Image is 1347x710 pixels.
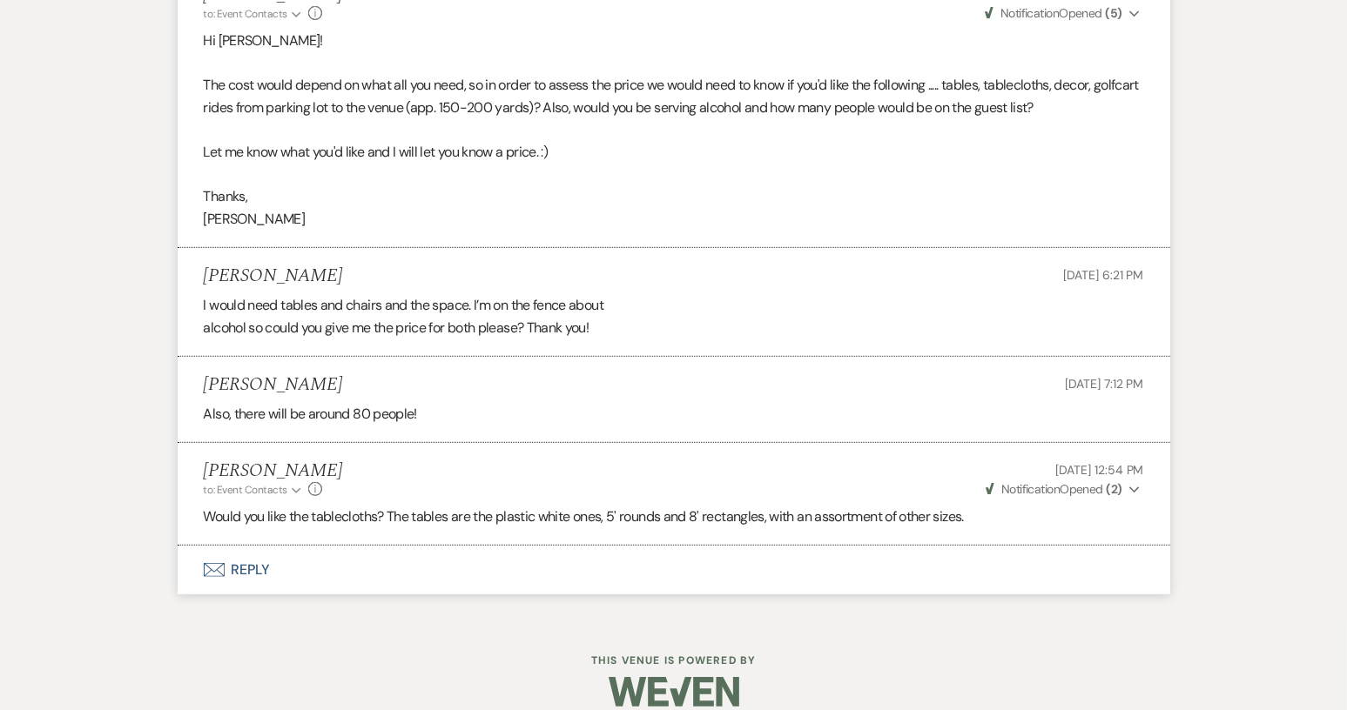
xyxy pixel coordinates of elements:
span: Opened [986,481,1122,497]
span: [DATE] 7:12 PM [1065,376,1143,392]
span: [DATE] 12:54 PM [1056,462,1144,478]
p: The cost would depend on what all you need, so in order to assess the price we would need to know... [204,74,1144,118]
div: I would need tables and chairs and the space. I’m on the fence about alcohol so could you give me... [204,294,1144,338]
strong: ( 5 ) [1105,5,1121,21]
button: to: Event Contacts [204,6,304,22]
span: Notification [1000,5,1059,21]
h5: [PERSON_NAME] [204,460,342,482]
p: Would you like the tablecloths? The tables are the plastic white ones, 5' rounds and 8' rectangle... [204,506,1144,528]
p: Thanks, [204,185,1144,208]
p: Let me know what you'd like and I will let you know a price. :) [204,141,1144,164]
button: to: Event Contacts [204,482,304,498]
span: to: Event Contacts [204,7,287,21]
span: [DATE] 6:21 PM [1063,267,1143,283]
button: NotificationOpened (2) [983,480,1144,499]
p: [PERSON_NAME] [204,208,1144,231]
span: Opened [985,5,1122,21]
h5: [PERSON_NAME] [204,265,342,287]
button: Reply [178,546,1170,594]
div: Also, there will be around 80 people! [204,403,1144,425]
span: Notification [1001,481,1060,497]
strong: ( 2 ) [1106,481,1121,497]
h5: [PERSON_NAME] [204,374,342,396]
p: Hi [PERSON_NAME]! [204,30,1144,52]
span: to: Event Contacts [204,483,287,497]
button: NotificationOpened (5) [982,4,1144,23]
